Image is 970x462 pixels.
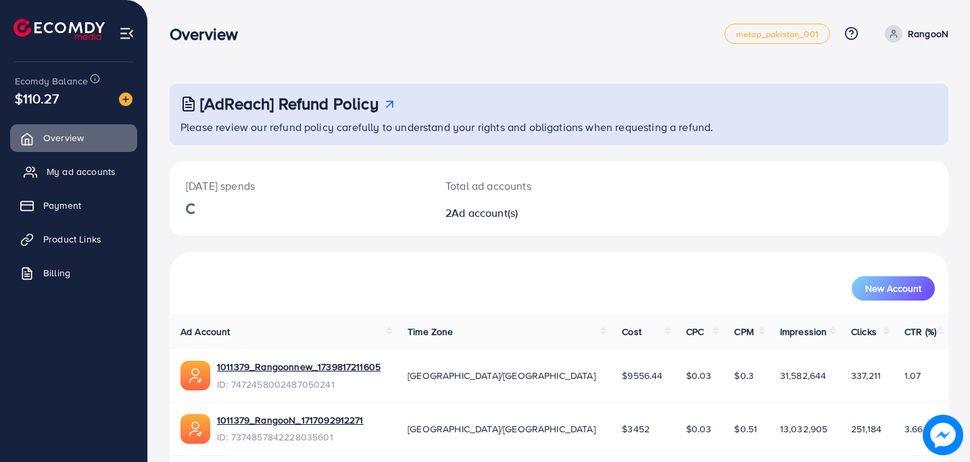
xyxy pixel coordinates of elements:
span: ID: 7374857842228035601 [217,430,364,444]
span: 337,211 [851,369,881,382]
span: 3.66 [904,422,923,436]
p: [DATE] spends [186,178,413,194]
h3: [AdReach] Refund Policy [200,94,379,113]
span: $0.51 [734,422,757,436]
button: New Account [852,276,935,301]
p: Total ad accounts [445,178,608,194]
img: ic-ads-acc.e4c84228.svg [180,414,210,444]
span: $110.27 [15,88,59,108]
img: image [923,415,963,455]
span: Payment [43,199,81,212]
span: Cost [622,325,641,338]
img: image [119,93,132,106]
a: Billing [10,259,137,286]
span: $0.03 [686,422,712,436]
img: logo [14,19,105,40]
a: Payment [10,192,137,219]
span: $0.3 [734,369,754,382]
span: Ad Account [180,325,231,338]
span: $3452 [622,422,650,436]
span: $9556.44 [622,369,662,382]
p: Please review our refund policy carefully to understand your rights and obligations when requesti... [180,119,940,135]
span: CPM [734,325,753,338]
span: Ad account(s) [452,205,518,220]
span: CTR (%) [904,325,936,338]
span: 1.07 [904,369,921,382]
span: Time Zone [408,325,453,338]
span: CPC [686,325,704,338]
span: Overview [43,131,84,145]
a: Product Links [10,226,137,253]
a: RangooN [879,25,948,43]
span: 251,184 [851,422,881,436]
a: My ad accounts [10,158,137,185]
span: Clicks [851,325,877,338]
span: 31,582,644 [780,369,827,382]
span: $0.03 [686,369,712,382]
span: Ecomdy Balance [15,74,88,88]
span: Product Links [43,232,101,246]
span: New Account [865,284,921,293]
span: metap_pakistan_001 [736,30,819,38]
img: menu [119,26,135,41]
span: Billing [43,266,70,280]
a: metap_pakistan_001 [725,24,830,44]
span: My ad accounts [47,165,116,178]
a: 1011379_Rangoonnew_1739817211605 [217,360,381,374]
a: 1011379_RangooN_1717092912271 [217,413,364,427]
span: ID: 7472458002487050241 [217,378,381,391]
p: RangooN [908,26,948,42]
span: [GEOGRAPHIC_DATA]/[GEOGRAPHIC_DATA] [408,422,596,436]
a: Overview [10,124,137,151]
h2: 2 [445,207,608,220]
span: 13,032,905 [780,422,828,436]
span: Impression [780,325,827,338]
span: [GEOGRAPHIC_DATA]/[GEOGRAPHIC_DATA] [408,369,596,382]
h3: Overview [170,24,249,44]
img: ic-ads-acc.e4c84228.svg [180,361,210,390]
